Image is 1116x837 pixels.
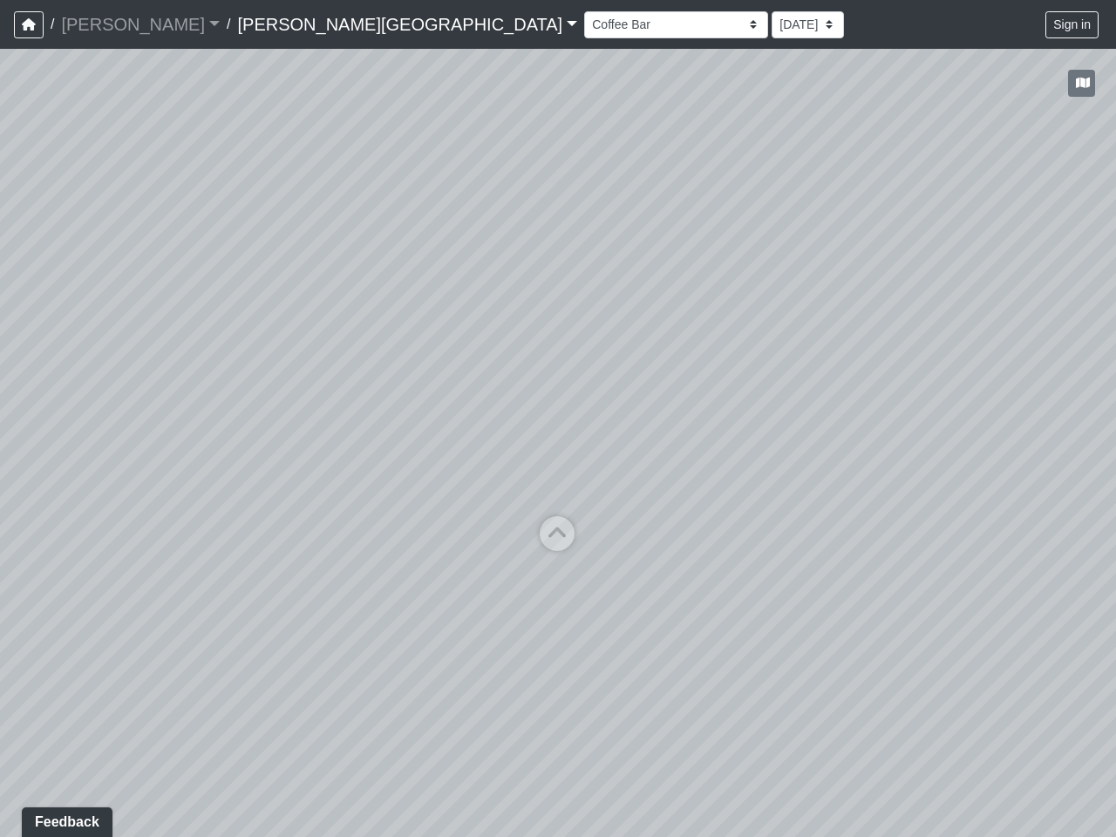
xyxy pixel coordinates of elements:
button: Sign in [1045,11,1099,38]
span: / [44,7,61,42]
a: [PERSON_NAME][GEOGRAPHIC_DATA] [237,7,577,42]
iframe: Ybug feedback widget [13,802,116,837]
a: [PERSON_NAME] [61,7,220,42]
span: / [220,7,237,42]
